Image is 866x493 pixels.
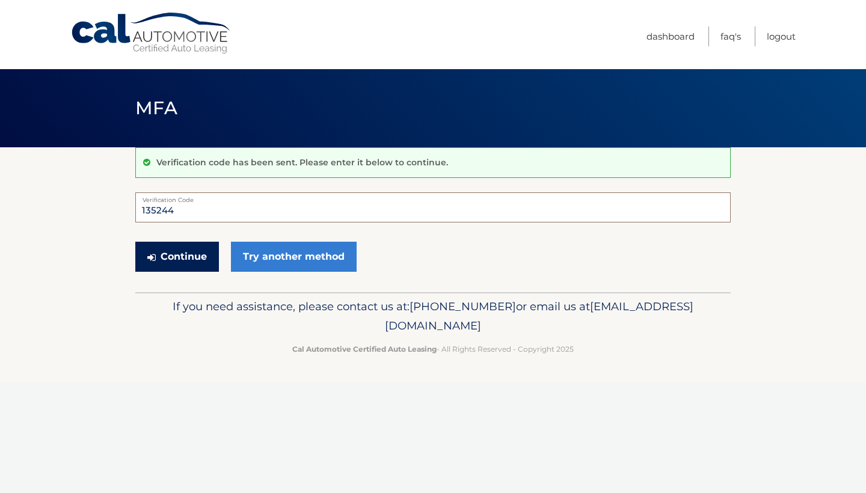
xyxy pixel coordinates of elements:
[135,192,731,222] input: Verification Code
[156,157,448,168] p: Verification code has been sent. Please enter it below to continue.
[135,242,219,272] button: Continue
[410,299,516,313] span: [PHONE_NUMBER]
[143,343,723,355] p: - All Rights Reserved - Copyright 2025
[135,192,731,202] label: Verification Code
[231,242,357,272] a: Try another method
[720,26,741,46] a: FAQ's
[646,26,695,46] a: Dashboard
[385,299,693,332] span: [EMAIL_ADDRESS][DOMAIN_NAME]
[135,97,177,119] span: MFA
[143,297,723,335] p: If you need assistance, please contact us at: or email us at
[292,344,437,354] strong: Cal Automotive Certified Auto Leasing
[70,12,233,55] a: Cal Automotive
[767,26,796,46] a: Logout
